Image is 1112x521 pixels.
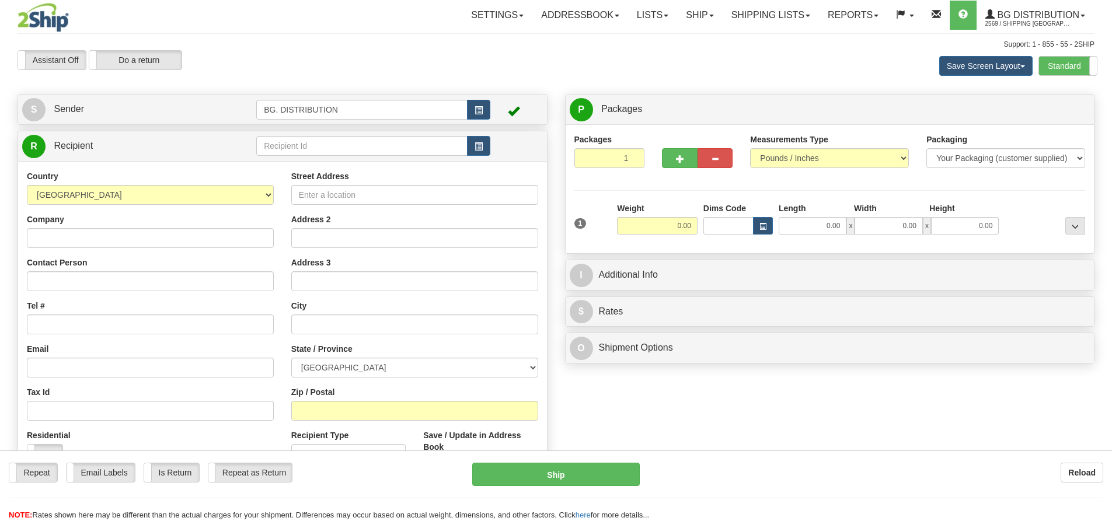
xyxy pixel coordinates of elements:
[22,97,256,121] a: S Sender
[929,202,955,214] label: Height
[1068,468,1096,477] b: Reload
[576,510,591,519] a: here
[1065,217,1085,235] div: ...
[22,135,46,158] span: R
[532,1,628,30] a: Addressbook
[208,463,292,482] label: Repeat as Return
[926,134,967,145] label: Packaging
[628,1,677,30] a: Lists
[89,51,182,69] label: Do a return
[291,185,538,205] input: Enter a location
[291,214,331,225] label: Address 2
[723,1,819,30] a: Shipping lists
[291,170,349,182] label: Street Address
[574,134,612,145] label: Packages
[703,202,746,214] label: Dims Code
[54,104,84,114] span: Sender
[144,463,199,482] label: Is Return
[923,217,931,235] span: x
[570,336,1090,360] a: OShipment Options
[67,463,135,482] label: Email Labels
[27,300,45,312] label: Tel #
[423,429,538,453] label: Save / Update in Address Book
[574,218,587,229] span: 1
[1061,463,1103,482] button: Reload
[750,134,828,145] label: Measurements Type
[27,343,48,355] label: Email
[9,463,57,482] label: Repeat
[846,217,855,235] span: x
[570,300,1090,324] a: $Rates
[27,429,71,441] label: Residential
[1085,201,1111,320] iframe: chat widget
[1039,57,1097,75] label: Standard
[18,51,86,69] label: Assistant Off
[27,445,62,463] label: No
[9,510,32,519] span: NOTE:
[291,300,306,312] label: City
[256,100,468,120] input: Sender Id
[854,202,877,214] label: Width
[22,134,231,158] a: R Recipient
[601,104,642,114] span: Packages
[617,202,644,214] label: Weight
[18,40,1094,50] div: Support: 1 - 855 - 55 - 2SHIP
[570,97,1090,121] a: P Packages
[977,1,1094,30] a: BG Distribution 2569 / Shipping [GEOGRAPHIC_DATA]
[677,1,722,30] a: Ship
[570,263,1090,287] a: IAdditional Info
[27,170,58,182] label: Country
[256,136,468,156] input: Recipient Id
[27,257,87,268] label: Contact Person
[939,56,1033,76] button: Save Screen Layout
[291,386,335,398] label: Zip / Postal
[570,98,593,121] span: P
[462,1,532,30] a: Settings
[22,98,46,121] span: S
[819,1,887,30] a: Reports
[18,3,69,32] img: logo2569.jpg
[995,10,1079,20] span: BG Distribution
[472,463,640,486] button: Ship
[570,264,593,287] span: I
[27,386,50,398] label: Tax Id
[54,141,93,151] span: Recipient
[27,214,64,225] label: Company
[570,300,593,323] span: $
[291,257,331,268] label: Address 3
[985,18,1073,30] span: 2569 / Shipping [GEOGRAPHIC_DATA]
[291,343,353,355] label: State / Province
[570,337,593,360] span: O
[779,202,806,214] label: Length
[291,429,349,441] label: Recipient Type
